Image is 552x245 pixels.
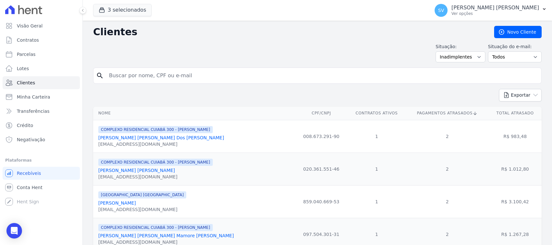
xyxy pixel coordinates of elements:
[105,69,539,82] input: Buscar por nome, CPF ou e-mail
[494,26,542,38] a: Novo Cliente
[98,159,213,166] span: COMPLEXO RESIDENCIAL CUIABÁ 300 - [PERSON_NAME]
[17,23,43,29] span: Visão Geral
[17,184,42,191] span: Conta Hent
[3,91,80,103] a: Minha Carteira
[3,167,80,180] a: Recebíveis
[296,107,347,120] th: CPF/CNPJ
[436,43,485,50] label: Situação:
[98,224,213,231] span: COMPLEXO RESIDENCIAL CUIABÁ 300 - [PERSON_NAME]
[96,72,104,80] i: search
[98,206,186,213] div: [EMAIL_ADDRESS][DOMAIN_NAME]
[347,120,406,153] td: 1
[3,133,80,146] a: Negativação
[347,107,406,120] th: Contratos Ativos
[406,153,489,185] td: 2
[296,185,347,218] td: 859.040.669-53
[3,119,80,132] a: Crédito
[6,223,22,239] div: Open Intercom Messenger
[17,136,45,143] span: Negativação
[98,191,186,198] span: [GEOGRAPHIC_DATA] [GEOGRAPHIC_DATA]
[296,153,347,185] td: 020.361.551-46
[17,80,35,86] span: Clientes
[489,120,542,153] td: R$ 983,48
[93,26,484,38] h2: Clientes
[98,233,234,238] a: [PERSON_NAME] [PERSON_NAME] Mamore [PERSON_NAME]
[93,4,152,16] button: 3 selecionados
[347,153,406,185] td: 1
[3,19,80,32] a: Visão Geral
[3,181,80,194] a: Conta Hent
[488,43,542,50] label: Situação do e-mail:
[3,62,80,75] a: Lotes
[438,8,444,13] span: SV
[406,185,489,218] td: 2
[296,120,347,153] td: 008.673.291-90
[3,48,80,61] a: Parcelas
[17,37,39,43] span: Contratos
[3,34,80,47] a: Contratos
[489,185,542,218] td: R$ 3.100,42
[347,185,406,218] td: 1
[98,174,213,180] div: [EMAIL_ADDRESS][DOMAIN_NAME]
[3,105,80,118] a: Transferências
[98,141,224,147] div: [EMAIL_ADDRESS][DOMAIN_NAME]
[98,135,224,140] a: [PERSON_NAME] [PERSON_NAME] Dos [PERSON_NAME]
[17,94,50,100] span: Minha Carteira
[93,107,296,120] th: Nome
[406,107,489,120] th: Pagamentos Atrasados
[17,108,49,114] span: Transferências
[17,170,41,176] span: Recebíveis
[451,11,539,16] p: Ver opções
[17,65,29,72] span: Lotes
[17,51,36,58] span: Parcelas
[3,76,80,89] a: Clientes
[17,122,33,129] span: Crédito
[489,107,542,120] th: Total Atrasado
[5,156,77,164] div: Plataformas
[499,89,542,101] button: Exportar
[489,153,542,185] td: R$ 1.012,80
[98,168,175,173] a: [PERSON_NAME] [PERSON_NAME]
[98,126,213,133] span: COMPLEXO RESIDENCIAL CUIABÁ 300 - [PERSON_NAME]
[451,5,539,11] p: [PERSON_NAME] [PERSON_NAME]
[98,200,136,206] a: [PERSON_NAME]
[429,1,552,19] button: SV [PERSON_NAME] [PERSON_NAME] Ver opções
[406,120,489,153] td: 2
